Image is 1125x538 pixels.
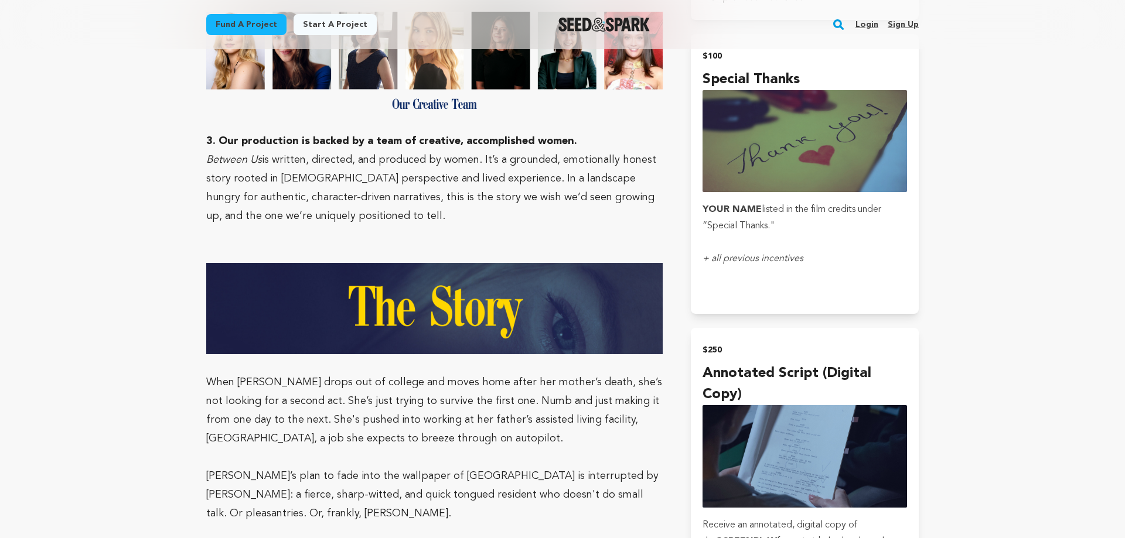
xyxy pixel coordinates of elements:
[703,69,907,90] h4: Special Thanks
[703,205,762,214] strong: YOUR NAME
[206,14,287,35] a: Fund a project
[888,15,919,34] a: Sign up
[558,18,650,32] img: Seed&Spark Logo Dark Mode
[294,14,377,35] a: Start a project
[206,377,662,444] span: When [PERSON_NAME] drops out of college and moves home after her mother’s death, she’s not lookin...
[206,150,663,225] p: is written, directed, and produced by women. It’s a grounded, emotionally honest story rooted in ...
[691,34,919,314] button: $100 Special Thanks incentive YOUR NAMElisted in the film credits under “Special Thanks."+ all pr...
[558,18,650,32] a: Seed&Spark Homepage
[206,12,663,113] img: 1752175500-Our%20Creative%20Team%20(1).png
[703,48,907,64] h2: $100
[703,90,907,193] img: incentive
[703,201,907,234] p: listed in the film credits under “Special Thanks."
[206,136,577,146] strong: 3. Our production is backed by a team of creative, accomplished women.
[703,363,907,405] h4: Annotated Script (Digital Copy)
[703,254,803,263] em: + all previous incentives
[206,471,659,519] span: [PERSON_NAME]’s plan to fade into the wallpaper of [GEOGRAPHIC_DATA] is interrupted by [PERSON_NA...
[703,405,907,508] img: incentive
[206,155,262,165] em: Between Us
[206,263,663,354] img: 1752174396-2.png
[703,342,907,358] h2: $250
[855,15,878,34] a: Login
